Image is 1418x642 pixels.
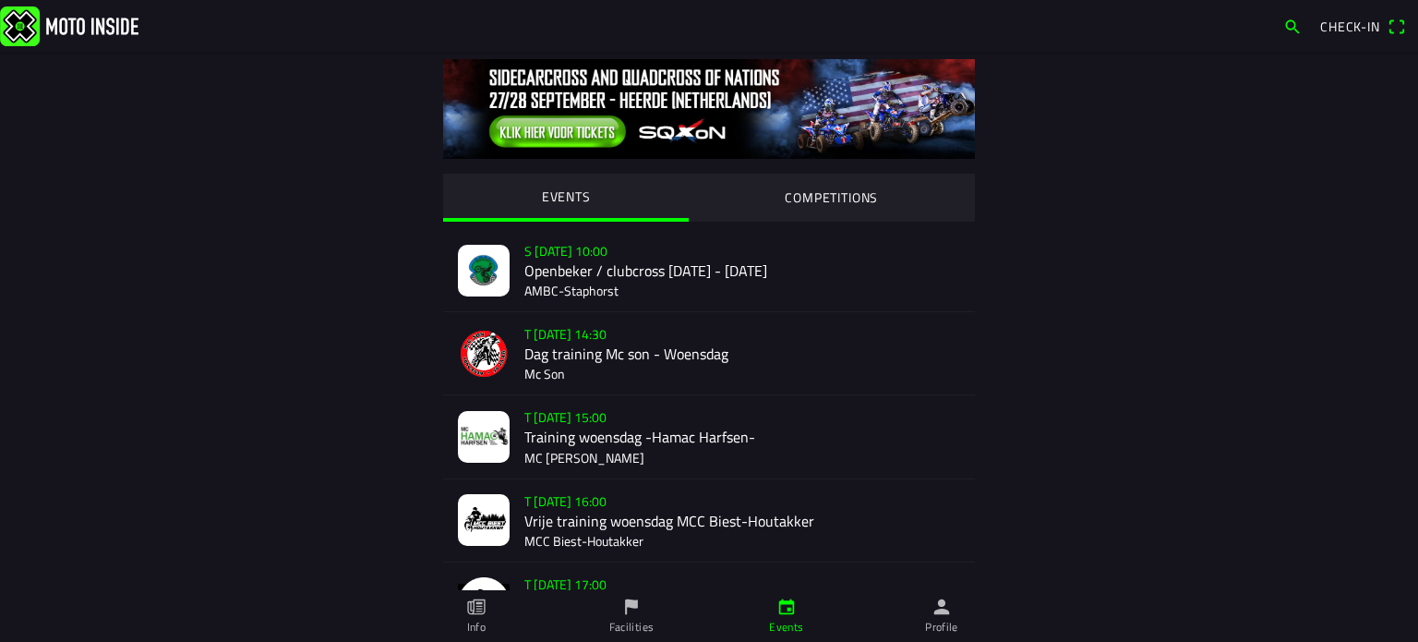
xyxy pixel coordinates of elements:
img: LHdt34qjO8I1ikqy75xviT6zvODe0JOmFLV3W9KQ.jpeg [458,245,510,297]
img: sfRBxcGZmvZ0K6QUyq9TbY0sbKJYVDoKWVN9jkDZ.png [458,328,510,380]
img: 0tIKNvXMbOBQGQ39g5GyH2eKrZ0ImZcyIMR2rZNf.jpg [443,59,975,159]
ion-label: Facilities [609,619,655,636]
a: T [DATE] 16:00Vrije training woensdag MCC Biest-HoutakkerMCC Biest-Houtakker [443,479,975,563]
ion-label: Info [467,619,486,636]
ion-segment-button: COMPETITIONS [689,174,975,222]
img: NjdwpvkGicnr6oC83998ZTDUeXJJ29cK9cmzxz8K.png [458,577,510,629]
a: search [1274,10,1311,42]
ion-icon: person [931,597,952,617]
ion-icon: paper [466,597,487,617]
ion-icon: flag [621,597,642,617]
a: Check-inqr scanner [1311,10,1414,42]
a: T [DATE] 15:00Training woensdag -Hamac Harfsen-MC [PERSON_NAME] [443,395,975,478]
ion-segment-button: EVENTS [443,174,689,222]
img: SoimOexaOJD0EA6fdtWkrTLMgSr0Lz7NgFJ5t3wr.jpg [458,411,510,463]
ion-label: Profile [925,619,958,636]
a: T [DATE] 14:30Dag training Mc son - WoensdagMc Son [443,312,975,395]
ion-label: Events [769,619,803,636]
ion-icon: calendar [776,597,797,617]
span: Check-in [1320,17,1380,36]
img: RsLYVIJ3HdxBcd7YXp8gprPg8v9FlRA0bzDE6f0r.jpg [458,494,510,546]
a: S [DATE] 10:00Openbeker / clubcross [DATE] - [DATE]AMBC-Staphorst [443,229,975,312]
